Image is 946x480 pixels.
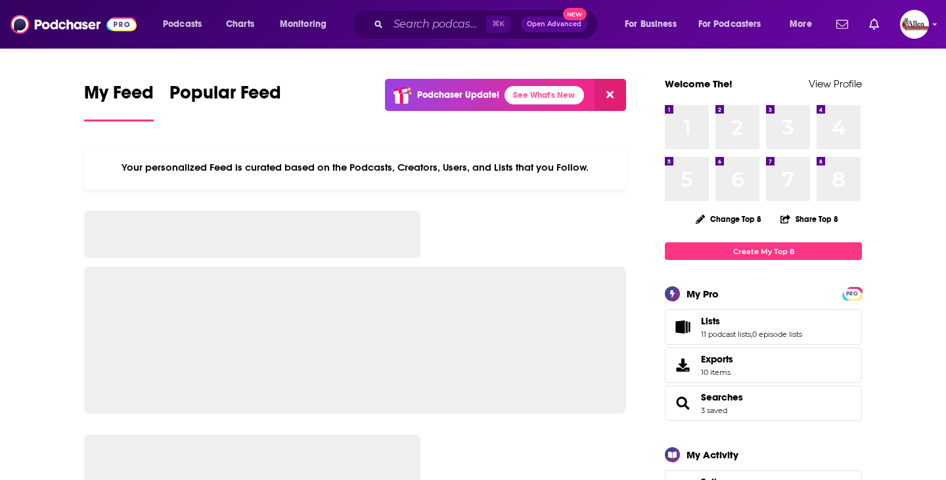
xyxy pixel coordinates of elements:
span: Exports [669,356,696,374]
img: Podchaser - Follow, Share and Rate Podcasts [11,12,137,37]
button: Show profile menu [900,10,929,39]
a: Show notifications dropdown [864,13,884,35]
span: Exports [701,353,733,365]
img: User Profile [900,10,929,39]
button: open menu [780,14,828,35]
a: 11 podcast lists [701,330,751,339]
a: 3 saved [701,406,727,415]
a: Exports [665,347,862,383]
button: Open AdvancedNew [521,16,587,32]
a: Searches [701,391,743,403]
span: For Business [625,15,677,33]
span: Popular Feed [169,81,281,112]
button: open menu [271,14,344,35]
div: My Activity [687,448,738,461]
a: Lists [669,318,696,336]
button: Share Top 8 [780,206,839,232]
span: Podcasts [163,15,202,33]
span: Lists [665,309,862,345]
span: 10 items [701,368,733,377]
button: open menu [690,14,780,35]
a: My Feed [84,81,154,121]
span: Searches [665,385,862,421]
a: Lists [701,315,802,327]
a: View Profile [809,77,862,90]
span: ⌘ K [486,16,510,33]
a: Charts [217,14,262,35]
a: PRO [844,288,860,298]
a: Show notifications dropdown [831,13,853,35]
span: Charts [226,15,254,33]
span: Monitoring [280,15,327,33]
button: open menu [154,14,219,35]
span: More [790,15,812,33]
div: My Pro [687,288,719,300]
span: , [751,330,752,339]
a: Welcome The! [665,77,732,90]
p: Podchaser Update! [417,89,499,100]
span: My Feed [84,81,154,112]
a: 0 episode lists [752,330,802,339]
a: Create My Top 8 [665,242,862,260]
a: See What's New [505,86,584,104]
span: PRO [844,289,860,299]
input: Search podcasts, credits, & more... [388,14,486,35]
button: open menu [616,14,693,35]
span: Logged in as AllenMedia [900,10,929,39]
a: Searches [669,394,696,412]
button: Change Top 8 [688,211,769,227]
span: Open Advanced [527,21,581,28]
div: Search podcasts, credits, & more... [365,9,611,39]
span: New [563,8,587,20]
span: For Podcasters [698,15,761,33]
span: Lists [701,315,720,327]
a: Popular Feed [169,81,281,121]
div: Your personalized Feed is curated based on the Podcasts, Creators, Users, and Lists that you Follow. [84,145,626,190]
